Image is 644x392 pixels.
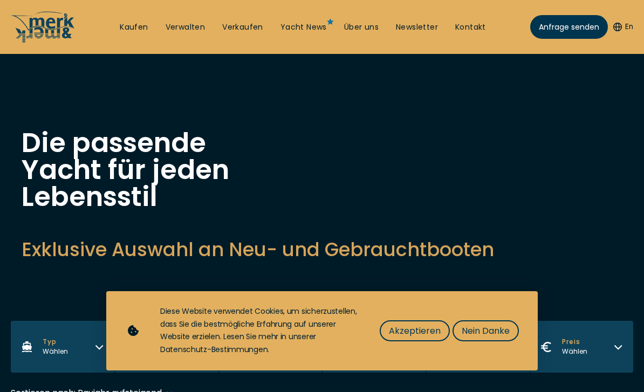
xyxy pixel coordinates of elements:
[539,22,599,33] span: Anfrage senden
[530,321,633,373] button: PreisWählen
[120,22,148,33] a: Kaufen
[396,22,438,33] a: Newsletter
[613,22,633,32] button: En
[453,320,519,341] button: Nein Danke
[22,129,237,210] h1: Die passende Yacht für jeden Lebensstil
[43,347,68,356] div: Wählen
[11,321,114,373] button: TypWählen
[455,22,486,33] a: Kontakt
[166,22,205,33] a: Verwalten
[462,324,510,338] span: Nein Danke
[380,320,450,341] button: Akzeptieren
[530,15,608,39] a: Anfrage senden
[562,337,587,347] span: Preis
[22,236,622,263] h2: Exklusive Auswahl an Neu- und Gebrauchtbooten
[280,22,327,33] a: Yacht News
[160,344,268,355] a: Datenschutz-Bestimmungen
[562,347,587,356] div: Wählen
[222,22,263,33] a: Verkaufen
[160,305,358,356] div: Diese Website verwendet Cookies, um sicherzustellen, dass Sie die bestmögliche Erfahrung auf unse...
[389,324,441,338] span: Akzeptieren
[43,337,68,347] span: Typ
[344,22,379,33] a: Über uns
